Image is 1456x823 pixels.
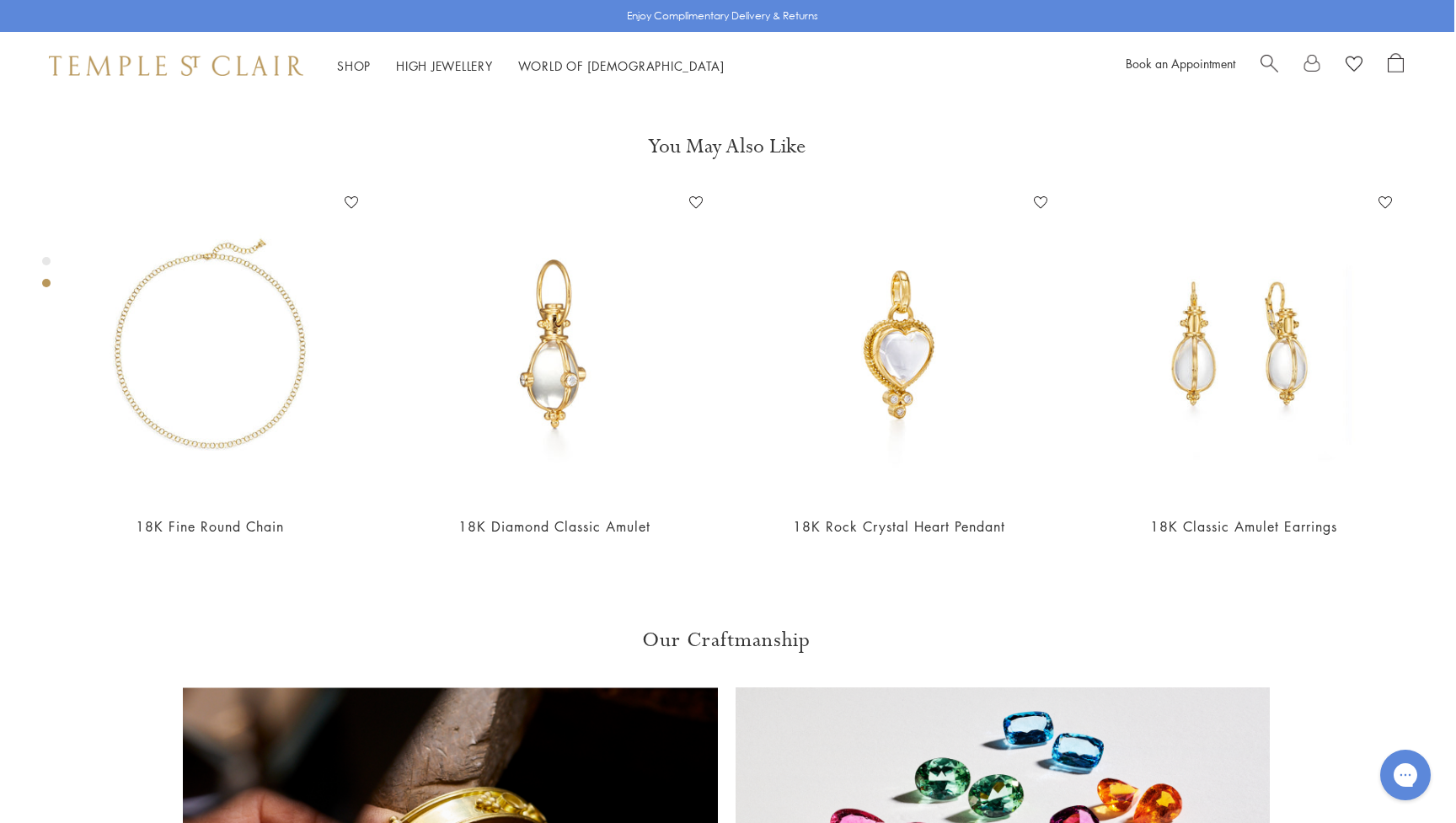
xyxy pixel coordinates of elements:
[627,8,818,24] p: Enjoy Complimentary Delivery & Returns
[1388,53,1404,78] a: Open Shopping Bag
[337,57,371,74] a: ShopShop
[743,190,1054,500] img: P55140-BRDIGR10
[399,190,709,500] img: P51800-E9
[793,517,1005,536] a: 18K Rock Crystal Heart Pendant
[518,57,725,74] a: World of [DEMOGRAPHIC_DATA]World of [DEMOGRAPHIC_DATA]
[54,190,365,500] img: N88852-FN4RD18
[136,517,284,536] a: 18K Fine Round Chain
[458,517,650,536] a: 18K Diamond Classic Amulet
[1261,53,1278,78] a: Search
[396,57,493,74] a: High JewelleryHigh Jewellery
[1346,53,1362,78] a: View Wishlist
[66,133,1387,160] h3: You May Also Like
[1150,517,1337,536] a: 18K Classic Amulet Earrings
[183,627,1270,654] h3: Our Craftmanship
[49,56,303,76] img: Temple St. Clair
[1088,190,1399,500] img: 18K Classic Amulet Earrings
[337,56,725,77] nav: Main navigation
[1372,744,1439,806] iframe: Gorgias live chat messenger
[1126,55,1235,72] a: Book an Appointment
